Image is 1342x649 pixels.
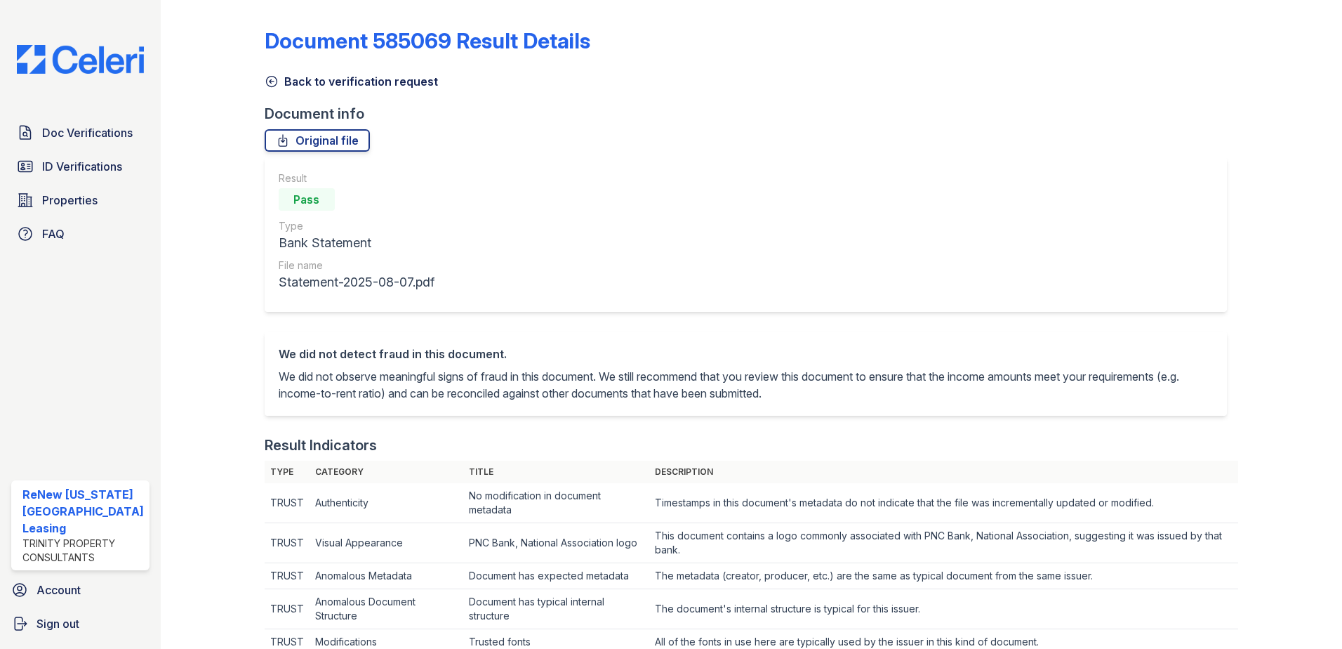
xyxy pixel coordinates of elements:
a: Back to verification request [265,73,438,90]
a: ID Verifications [11,152,150,181]
div: We did not detect fraud in this document. [279,346,1214,362]
span: FAQ [42,225,65,242]
div: Bank Statement [279,233,434,253]
div: Statement-2025-08-07.pdf [279,273,434,292]
div: Pass [279,188,335,211]
div: Trinity Property Consultants [22,537,144,565]
td: TRUST [265,563,310,589]
td: Timestamps in this document's metadata do not indicate that the file was incrementally updated or... [649,483,1238,523]
div: Type [279,219,434,233]
td: The metadata (creator, producer, etc.) are the same as typical document from the same issuer. [649,563,1238,589]
a: FAQ [11,220,150,248]
div: Result [279,171,434,185]
th: Title [463,461,649,483]
th: Category [310,461,463,483]
div: File name [279,258,434,273]
a: Doc Verifications [11,119,150,147]
p: We did not observe meaningful signs of fraud in this document. We still recommend that you review... [279,368,1214,402]
a: Properties [11,186,150,214]
a: Sign out [6,610,155,638]
td: Anomalous Document Structure [310,589,463,629]
img: CE_Logo_Blue-a8612792a0a2168367f1c8372b55b34899dd931a85d93a1a3d3e32e68fde9ad4.png [6,45,155,74]
td: The document's internal structure is typical for this issuer. [649,589,1238,629]
span: Sign out [36,615,79,632]
td: TRUST [265,523,310,563]
span: Account [36,582,81,598]
td: This document contains a logo commonly associated with PNC Bank, National Association, suggesting... [649,523,1238,563]
a: Original file [265,129,370,152]
td: Document has expected metadata [463,563,649,589]
td: Anomalous Metadata [310,563,463,589]
td: TRUST [265,483,310,523]
span: ID Verifications [42,158,122,175]
th: Type [265,461,310,483]
span: Doc Verifications [42,124,133,141]
a: Document 585069 Result Details [265,28,590,53]
th: Description [649,461,1238,483]
td: Document has typical internal structure [463,589,649,629]
div: Result Indicators [265,435,377,455]
div: ReNew [US_STATE][GEOGRAPHIC_DATA] Leasing [22,486,144,537]
div: Document info [265,104,1239,124]
span: Properties [42,192,98,209]
td: Visual Appearance [310,523,463,563]
a: Account [6,576,155,604]
td: PNC Bank, National Association logo [463,523,649,563]
td: TRUST [265,589,310,629]
td: Authenticity [310,483,463,523]
td: No modification in document metadata [463,483,649,523]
